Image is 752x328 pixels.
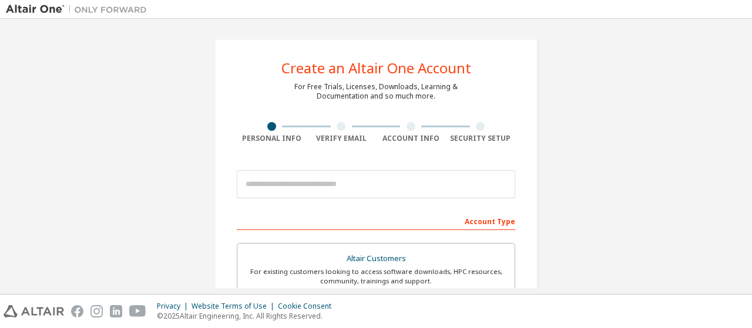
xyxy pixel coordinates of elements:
div: Website Terms of Use [192,302,278,311]
div: For Free Trials, Licenses, Downloads, Learning & Documentation and so much more. [294,82,458,101]
img: altair_logo.svg [4,305,64,317]
img: youtube.svg [129,305,146,317]
img: Altair One [6,4,153,15]
img: instagram.svg [90,305,103,317]
img: linkedin.svg [110,305,122,317]
div: Account Type [237,211,515,230]
div: Personal Info [237,134,307,143]
p: © 2025 Altair Engineering, Inc. All Rights Reserved. [157,311,338,321]
div: Cookie Consent [278,302,338,311]
div: Create an Altair One Account [281,61,471,75]
div: Privacy [157,302,192,311]
div: Verify Email [307,134,377,143]
div: Account Info [376,134,446,143]
div: Altair Customers [244,251,508,267]
div: For existing customers looking to access software downloads, HPC resources, community, trainings ... [244,267,508,286]
img: facebook.svg [71,305,83,317]
div: Security Setup [446,134,516,143]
